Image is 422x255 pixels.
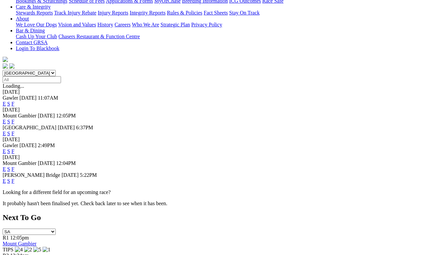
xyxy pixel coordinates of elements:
[38,143,55,148] span: 2:49PM
[56,113,76,118] span: 12:05PM
[38,95,58,101] span: 11:07AM
[229,10,259,16] a: Stay On Track
[7,131,10,136] a: S
[3,213,419,222] h2: Next To Go
[167,10,202,16] a: Rules & Policies
[7,101,10,107] a: S
[16,34,419,40] div: Bar & Dining
[3,63,8,69] img: facebook.svg
[3,247,14,252] span: TIPS
[19,95,37,101] span: [DATE]
[16,28,45,33] a: Bar & Dining
[16,10,419,16] div: Care & Integrity
[16,34,57,39] a: Cash Up Your Club
[3,101,6,107] a: E
[3,154,419,160] div: [DATE]
[38,113,55,118] span: [DATE]
[161,22,190,27] a: Strategic Plan
[58,22,96,27] a: Vision and Values
[9,63,15,69] img: twitter.svg
[12,131,15,136] a: F
[3,57,8,62] img: logo-grsa-white.png
[3,241,37,246] a: Mount Gambier
[3,178,6,184] a: E
[114,22,131,27] a: Careers
[7,166,10,172] a: S
[16,4,51,10] a: Care & Integrity
[15,247,23,253] img: 4
[16,40,47,45] a: Contact GRSA
[54,10,96,16] a: Track Injury Rebate
[80,172,97,178] span: 5:22PM
[58,34,140,39] a: Chasers Restaurant & Function Centre
[7,119,10,124] a: S
[98,10,128,16] a: Injury Reports
[7,148,10,154] a: S
[33,247,41,253] img: 5
[12,166,15,172] a: F
[3,113,37,118] span: Mount Gambier
[3,148,6,154] a: E
[3,125,56,130] span: [GEOGRAPHIC_DATA]
[12,119,15,124] a: F
[3,131,6,136] a: E
[3,166,6,172] a: E
[3,119,6,124] a: E
[3,89,419,95] div: [DATE]
[16,10,53,16] a: Stewards Reports
[56,160,76,166] span: 12:04PM
[132,22,159,27] a: Who We Are
[3,235,9,240] span: R1
[3,95,18,101] span: Gawler
[38,160,55,166] span: [DATE]
[19,143,37,148] span: [DATE]
[16,46,59,51] a: Login To Blackbook
[76,125,93,130] span: 6:37PM
[130,10,166,16] a: Integrity Reports
[16,22,419,28] div: About
[3,107,419,113] div: [DATE]
[12,101,15,107] a: F
[3,172,60,178] span: [PERSON_NAME] Bridge
[12,148,15,154] a: F
[3,160,37,166] span: Mount Gambier
[12,178,15,184] a: F
[191,22,222,27] a: Privacy Policy
[3,137,419,143] div: [DATE]
[3,76,61,83] input: Select date
[24,247,32,253] img: 2
[62,172,79,178] span: [DATE]
[3,83,24,89] span: Loading...
[3,143,18,148] span: Gawler
[7,178,10,184] a: S
[16,22,57,27] a: We Love Our Dogs
[3,201,167,206] partial: It probably hasn't been finalised yet. Check back later to see when it has been.
[3,189,419,195] p: Looking for a different field for an upcoming race?
[58,125,75,130] span: [DATE]
[43,247,50,253] img: 1
[97,22,113,27] a: History
[16,16,29,21] a: About
[10,235,29,240] span: 12:05pm
[204,10,228,16] a: Fact Sheets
